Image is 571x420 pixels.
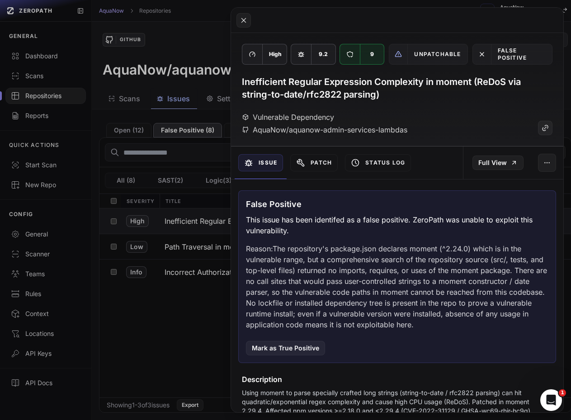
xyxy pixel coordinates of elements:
[246,198,302,211] h3: False Positive
[246,341,325,355] button: Mark as True Positive
[290,154,338,171] button: Patch
[540,389,562,411] iframe: Intercom live chat
[345,154,411,171] button: Status Log
[559,389,566,396] span: 1
[242,112,334,123] div: Vulnerable Dependency
[246,214,548,236] p: This issue has been identifed as a false positive. ZeroPath was unable to exploit this vulnerabil...
[238,154,283,171] button: Issue
[472,156,524,170] a: Full View
[242,388,552,415] p: Using moment to parse specially crafted long strings (string-to-date / rfc2822 parsing) can hit q...
[246,243,548,330] p: Reason: The repository's package.json declares moment (^2.24.0) which is in the vulnerable range,...
[242,124,407,135] div: AquaNow/aquanow-admin-services-lambdas
[242,374,552,385] h4: Description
